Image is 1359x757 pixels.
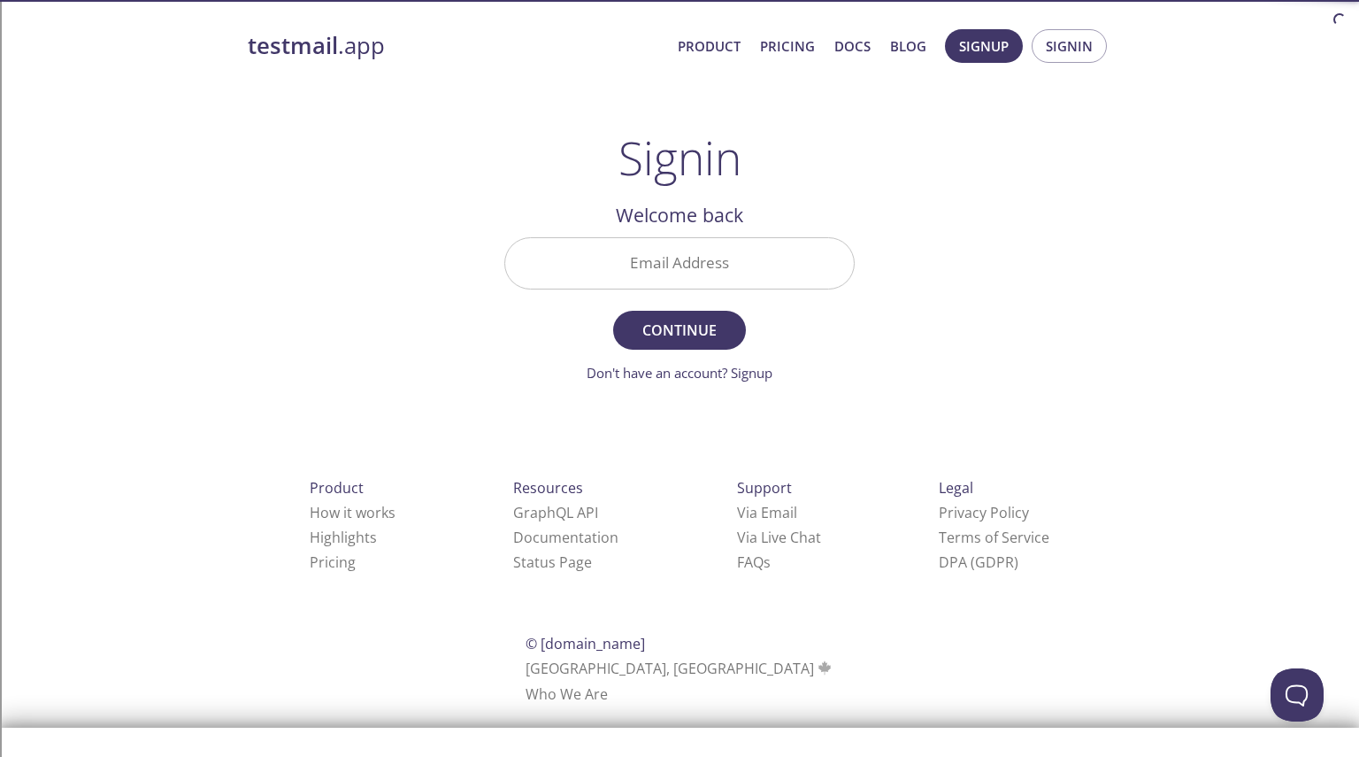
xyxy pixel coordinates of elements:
a: Pricing [760,35,815,58]
div: Move To ... [7,39,1352,55]
span: Signin [1046,35,1093,58]
div: Delete [7,55,1352,71]
a: Product [678,35,741,58]
iframe: Help Scout Beacon - Open [1271,668,1324,722]
div: Sort A > Z [7,7,1352,23]
button: Signin [1032,29,1107,63]
strong: testmail [248,30,338,61]
div: Sort New > Old [7,23,1352,39]
span: Signup [959,35,1009,58]
div: Sign out [7,87,1352,103]
div: Move To ... [7,119,1352,135]
button: Signup [945,29,1023,63]
a: Blog [890,35,926,58]
a: testmail.app [248,31,664,61]
a: Docs [834,35,871,58]
div: Rename [7,103,1352,119]
div: Options [7,71,1352,87]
